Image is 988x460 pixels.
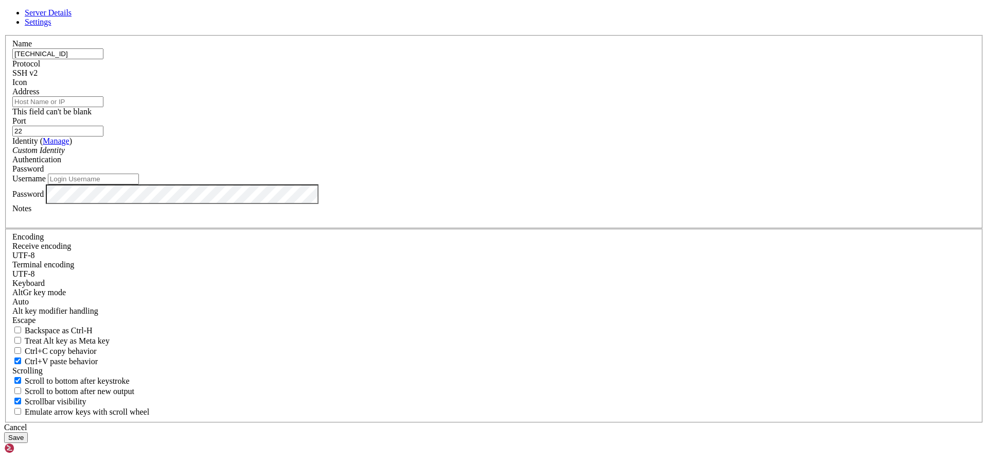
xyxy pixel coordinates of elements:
span: Password [12,164,44,173]
label: If true, the backspace should send BS ('\x08', aka ^H). Otherwise the backspace key should send '... [12,326,93,335]
button: Save [4,432,28,443]
label: Authentication [12,155,61,164]
label: Address [12,87,39,96]
img: Shellngn [4,443,63,453]
label: Password [12,189,44,198]
label: Set the expected encoding for data received from the host. If the encodings do not match, visual ... [12,288,66,297]
input: Server Name [12,48,103,59]
span: ( ) [40,137,72,145]
a: Manage [43,137,69,145]
label: Controls how the Alt key is handled. Escape: Send an ESC prefix. 8-Bit: Add 128 to the typed char... [12,306,98,315]
label: Name [12,39,32,48]
label: Keyboard [12,279,45,287]
span: Ctrl+V paste behavior [25,357,98,366]
span: Treat Alt key as Meta key [25,336,110,345]
span: Scroll to bottom after new output [25,387,134,396]
div: Auto [12,297,976,306]
input: Scroll to bottom after new output [14,387,21,394]
div: UTF-8 [12,269,976,279]
span: Auto [12,297,29,306]
div: This field can't be blank [12,107,976,116]
input: Login Username [48,174,139,184]
span: Scrollbar visibility [25,397,86,406]
label: The default terminal encoding. ISO-2022 enables character map translations (like graphics maps). ... [12,260,74,269]
input: Port Number [12,126,103,137]
label: Encoding [12,232,44,241]
i: Custom Identity [12,146,65,155]
label: Icon [12,78,27,87]
input: Emulate arrow keys with scroll wheel [14,408,21,415]
label: Port [12,116,26,125]
a: Settings [25,18,51,26]
a: Server Details [25,8,72,17]
label: Protocol [12,59,40,68]
label: The vertical scrollbar mode. [12,397,86,406]
label: Username [12,174,46,183]
label: Notes [12,204,31,213]
span: UTF-8 [12,269,35,278]
span: Backspace as Ctrl-H [25,326,93,335]
label: Ctrl+V pastes if true, sends ^V to host if false. Ctrl+Shift+V sends ^V to host if true, pastes i... [12,357,98,366]
div: Escape [12,316,976,325]
input: Scroll to bottom after keystroke [14,377,21,384]
span: SSH v2 [12,69,38,77]
span: Scroll to bottom after keystroke [25,377,130,385]
label: Set the expected encoding for data received from the host. If the encodings do not match, visual ... [12,242,71,250]
input: Ctrl+V paste behavior [14,357,21,364]
div: UTF-8 [12,251,976,260]
div: Cancel [4,423,984,432]
div: Custom Identity [12,146,976,155]
label: Scroll to bottom after new output. [12,387,134,396]
input: Treat Alt key as Meta key [14,337,21,344]
label: Scrolling [12,366,43,375]
input: Ctrl+C copy behavior [14,347,21,354]
input: Backspace as Ctrl-H [14,327,21,333]
span: Emulate arrow keys with scroll wheel [25,407,149,416]
input: Scrollbar visibility [14,398,21,404]
div: SSH v2 [12,69,976,78]
label: Whether the Alt key acts as a Meta key or as a distinct Alt key. [12,336,110,345]
label: Ctrl-C copies if true, send ^C to host if false. Ctrl-Shift-C sends ^C to host if true, copies if... [12,347,97,355]
input: Host Name or IP [12,96,103,107]
span: Escape [12,316,36,325]
label: When using the alternative screen buffer, and DECCKM (Application Cursor Keys) is active, mouse w... [12,407,149,416]
label: Whether to scroll to the bottom on any keystroke. [12,377,130,385]
label: Identity [12,137,72,145]
div: Password [12,164,976,174]
span: Ctrl+C copy behavior [25,347,97,355]
span: UTF-8 [12,251,35,260]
